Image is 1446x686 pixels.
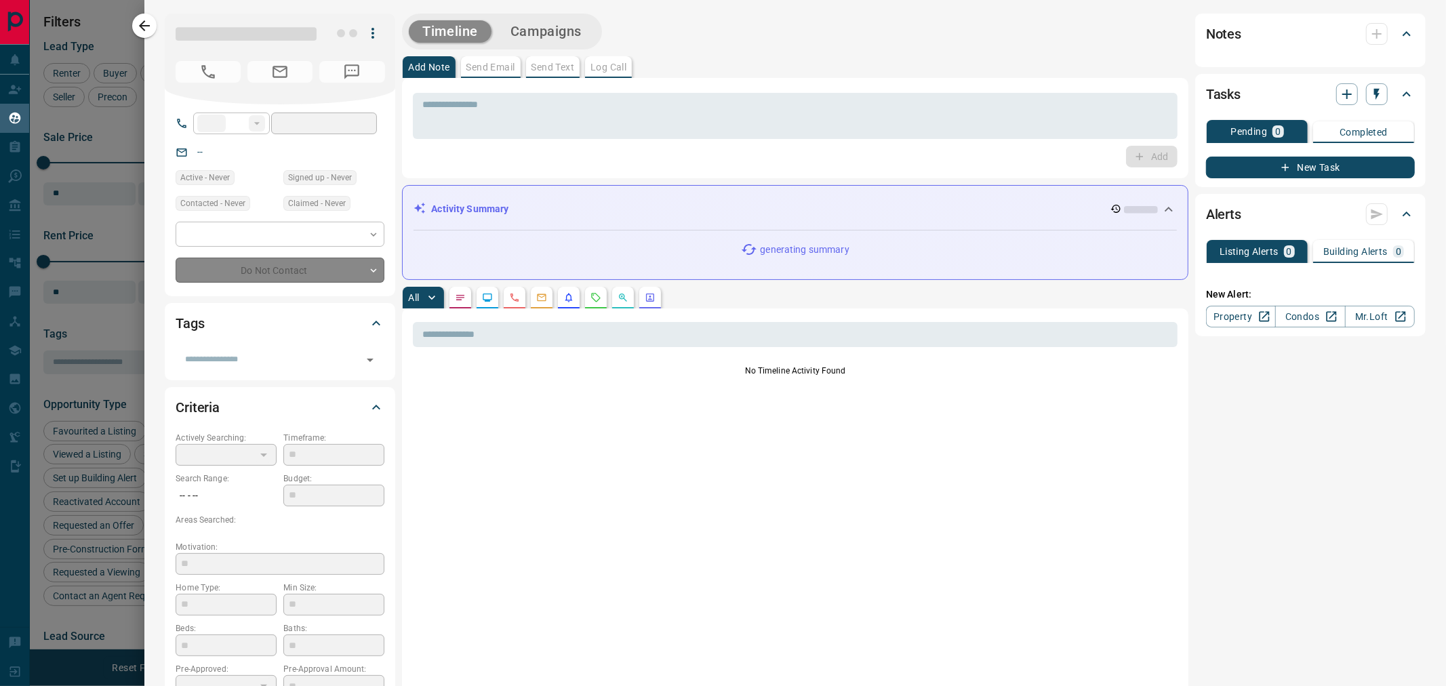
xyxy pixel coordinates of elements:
[176,485,277,507] p: -- - --
[760,243,849,257] p: generating summary
[590,292,601,303] svg: Requests
[1396,247,1401,256] p: 0
[176,307,384,340] div: Tags
[497,20,595,43] button: Campaigns
[283,472,384,485] p: Budget:
[1287,247,1292,256] p: 0
[176,541,384,553] p: Motivation:
[1275,127,1281,136] p: 0
[1206,157,1415,178] button: New Task
[509,292,520,303] svg: Calls
[1220,247,1279,256] p: Listing Alerts
[283,432,384,444] p: Timeframe:
[176,312,204,334] h2: Tags
[247,61,313,83] span: No Email
[176,582,277,594] p: Home Type:
[1206,287,1415,302] p: New Alert:
[288,171,352,184] span: Signed up - Never
[408,62,449,72] p: Add Note
[1323,247,1388,256] p: Building Alerts
[176,514,384,526] p: Areas Searched:
[455,292,466,303] svg: Notes
[1230,127,1267,136] p: Pending
[1275,306,1345,327] a: Condos
[176,663,277,675] p: Pre-Approved:
[283,663,384,675] p: Pre-Approval Amount:
[1206,198,1415,230] div: Alerts
[197,146,203,157] a: --
[180,171,230,184] span: Active - Never
[176,432,277,444] p: Actively Searching:
[1206,18,1415,50] div: Notes
[180,197,245,210] span: Contacted - Never
[176,622,277,634] p: Beds:
[413,365,1178,377] p: No Timeline Activity Found
[1345,306,1415,327] a: Mr.Loft
[319,61,384,83] span: No Number
[288,197,346,210] span: Claimed - Never
[176,391,384,424] div: Criteria
[176,397,220,418] h2: Criteria
[1206,78,1415,110] div: Tasks
[176,61,241,83] span: No Number
[1206,306,1276,327] a: Property
[563,292,574,303] svg: Listing Alerts
[645,292,656,303] svg: Agent Actions
[1206,203,1241,225] h2: Alerts
[283,582,384,594] p: Min Size:
[1206,23,1241,45] h2: Notes
[176,472,277,485] p: Search Range:
[618,292,628,303] svg: Opportunities
[409,20,491,43] button: Timeline
[482,292,493,303] svg: Lead Browsing Activity
[1206,83,1241,105] h2: Tasks
[283,622,384,634] p: Baths:
[176,258,384,283] div: Do Not Contact
[408,293,419,302] p: All
[361,350,380,369] button: Open
[431,202,508,216] p: Activity Summary
[414,197,1177,222] div: Activity Summary
[1340,127,1388,137] p: Completed
[536,292,547,303] svg: Emails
